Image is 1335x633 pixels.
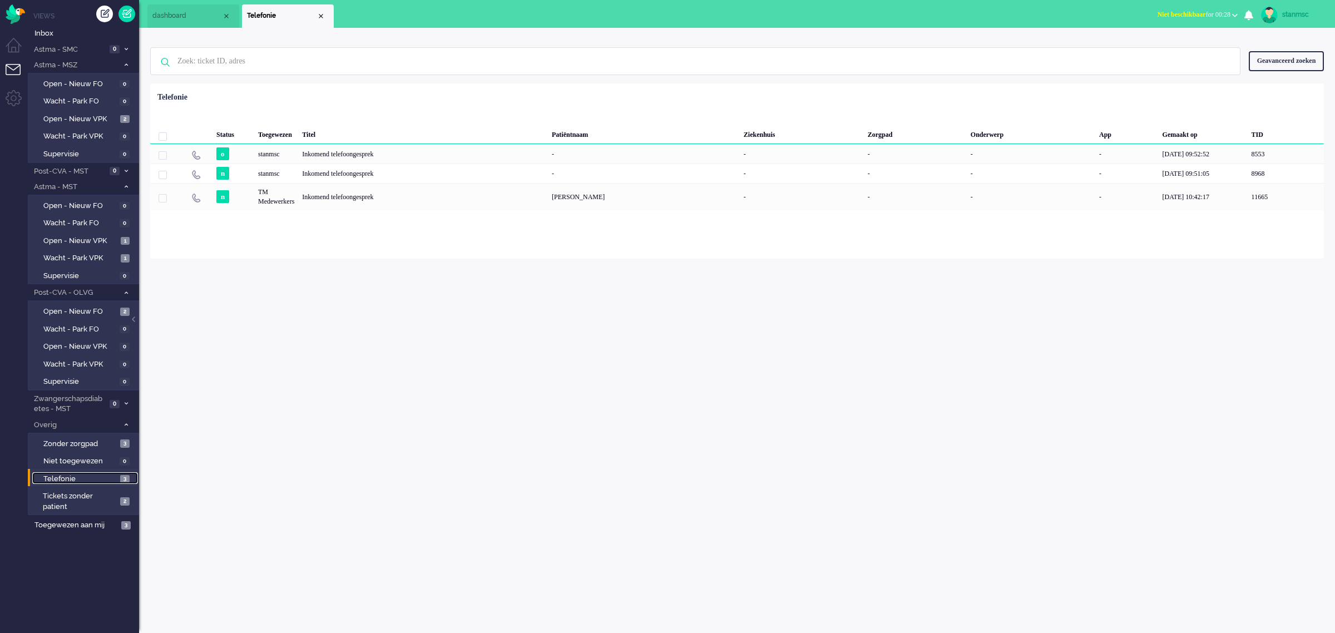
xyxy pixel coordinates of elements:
[32,44,106,55] span: Astma - SMC
[32,288,118,298] span: Post-CVA - OLVG
[43,439,117,449] span: Zonder zorgpad
[121,254,130,263] span: 1
[43,491,117,512] span: Tickets zonder patient
[120,150,130,159] span: 0
[43,474,117,484] span: Telefonie
[152,11,222,21] span: dashboard
[967,164,1095,183] div: -
[32,305,138,317] a: Open - Nieuw FO 2
[32,420,118,431] span: Overig
[43,114,117,125] span: Open - Nieuw VPK
[120,325,130,334] span: 0
[864,183,967,210] div: -
[6,7,25,16] a: Omnidesk
[32,454,138,467] a: Niet toegewezen 0
[6,64,31,89] li: Tickets menu
[548,122,740,144] div: Patiëntnaam
[967,183,1095,210] div: -
[43,236,118,246] span: Open - Nieuw VPK
[6,38,31,63] li: Dashboard menu
[191,193,201,202] img: ic_telephone_grey.svg
[864,164,967,183] div: -
[34,28,139,39] span: Inbox
[33,11,139,21] li: Views
[121,237,130,245] span: 1
[43,306,117,317] span: Open - Nieuw FO
[298,144,548,164] div: Inkomend telefoongesprek
[32,358,138,370] a: Wacht - Park VPK 0
[548,144,740,164] div: -
[740,122,864,144] div: Ziekenhuis
[1095,183,1159,210] div: -
[120,132,130,141] span: 0
[147,4,239,28] li: Dashboard
[120,272,130,280] span: 0
[120,378,130,386] span: 0
[96,6,113,22] div: Creëer ticket
[118,6,135,22] a: Quick Ticket
[216,190,229,203] span: n
[43,253,118,264] span: Wacht - Park VPK
[740,164,864,183] div: -
[32,147,138,160] a: Supervisie 0
[254,164,298,183] div: stanmsc
[864,144,967,164] div: -
[1159,144,1248,164] div: [DATE] 09:52:52
[740,144,864,164] div: -
[120,360,130,369] span: 0
[1158,11,1230,18] span: for 00:28
[120,80,130,88] span: 0
[120,343,130,351] span: 0
[298,164,548,183] div: Inkomend telefoongesprek
[43,149,117,160] span: Supervisie
[32,251,138,264] a: Wacht - Park VPK 1
[1248,183,1324,210] div: 11665
[120,115,130,123] span: 2
[32,234,138,246] a: Open - Nieuw VPK 1
[110,400,120,408] span: 0
[548,164,740,183] div: -
[254,144,298,164] div: stanmsc
[1248,122,1324,144] div: TID
[120,219,130,228] span: 0
[43,218,117,229] span: Wacht - Park FO
[298,183,548,210] div: Inkomend telefoongesprek
[120,497,130,506] span: 2
[32,112,138,125] a: Open - Nieuw VPK 2
[216,147,229,160] span: o
[43,359,117,370] span: Wacht - Park VPK
[32,489,138,512] a: Tickets zonder patient 2
[254,183,298,210] div: TM Medewerkers
[1095,164,1159,183] div: -
[169,48,1225,75] input: Zoek: ticket ID, adres
[43,79,117,90] span: Open - Nieuw FO
[1261,7,1278,23] img: avatar
[6,4,25,24] img: flow_omnibird.svg
[150,183,1324,210] div: 11665
[110,167,120,175] span: 0
[1159,164,1248,183] div: [DATE] 09:51:05
[222,12,231,21] div: Close tab
[298,122,548,144] div: Titel
[120,308,130,316] span: 2
[1159,122,1248,144] div: Gemaakt op
[1282,9,1324,20] div: stanmsc
[120,202,130,210] span: 0
[1249,51,1324,71] div: Geavanceerd zoeken
[120,97,130,106] span: 0
[32,216,138,229] a: Wacht - Park FO 0
[43,324,117,335] span: Wacht - Park FO
[43,201,117,211] span: Open - Nieuw FO
[247,11,317,21] span: Telefonie
[43,271,117,281] span: Supervisie
[1151,7,1244,23] button: Niet beschikbaarfor 00:28
[191,150,201,160] img: ic_telephone_grey.svg
[6,90,31,115] li: Admin menu
[120,439,130,448] span: 3
[191,170,201,179] img: ic_telephone_grey.svg
[150,144,1324,164] div: 8553
[254,122,298,144] div: Toegewezen
[740,183,864,210] div: -
[110,45,120,53] span: 0
[150,164,1324,183] div: 8968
